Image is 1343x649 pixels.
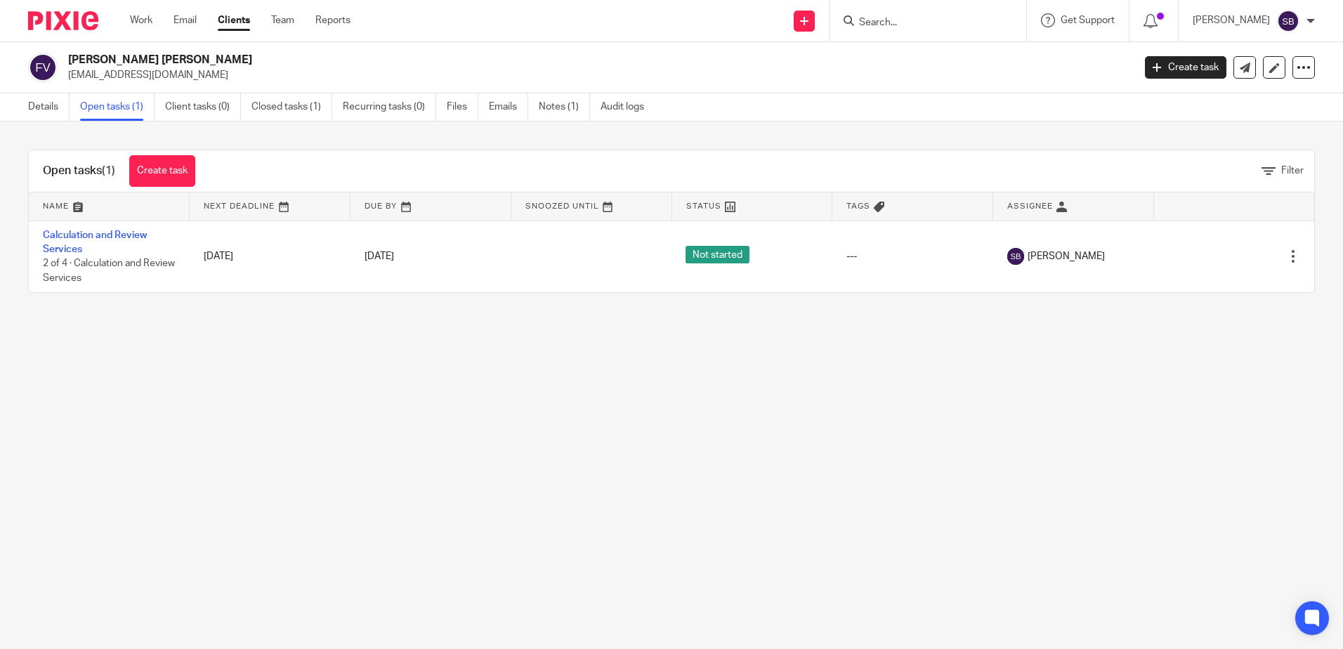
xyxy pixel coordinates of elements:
[43,230,147,254] a: Calculation and Review Services
[489,93,528,121] a: Emails
[447,93,478,121] a: Files
[846,249,979,263] div: ---
[190,221,351,292] td: [DATE]
[1145,56,1226,79] a: Create task
[43,258,175,283] span: 2 of 4 · Calculation and Review Services
[315,13,351,27] a: Reports
[28,93,70,121] a: Details
[28,53,58,82] img: svg%3E
[129,155,195,187] a: Create task
[251,93,332,121] a: Closed tasks (1)
[686,246,749,263] span: Not started
[102,165,115,176] span: (1)
[539,93,590,121] a: Notes (1)
[846,202,870,210] span: Tags
[68,53,912,67] h2: [PERSON_NAME] [PERSON_NAME]
[1061,15,1115,25] span: Get Support
[601,93,655,121] a: Audit logs
[1028,249,1105,263] span: [PERSON_NAME]
[1281,166,1304,176] span: Filter
[43,164,115,178] h1: Open tasks
[271,13,294,27] a: Team
[365,251,394,261] span: [DATE]
[1007,248,1024,265] img: svg%3E
[1277,10,1299,32] img: svg%3E
[28,11,98,30] img: Pixie
[68,68,1124,82] p: [EMAIL_ADDRESS][DOMAIN_NAME]
[218,13,250,27] a: Clients
[173,13,197,27] a: Email
[343,93,436,121] a: Recurring tasks (0)
[80,93,155,121] a: Open tasks (1)
[165,93,241,121] a: Client tasks (0)
[686,202,721,210] span: Status
[525,202,599,210] span: Snoozed Until
[130,13,152,27] a: Work
[858,17,984,29] input: Search
[1193,13,1270,27] p: [PERSON_NAME]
